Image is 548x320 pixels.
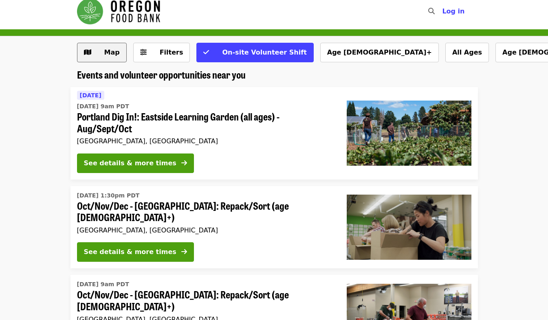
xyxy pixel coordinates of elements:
img: Portland Dig In!: Eastside Learning Garden (all ages) - Aug/Sept/Oct organized by Oregon Food Bank [347,101,471,166]
span: Map [104,48,120,56]
span: Portland Dig In!: Eastside Learning Garden (all ages) - Aug/Sept/Oct [77,111,334,134]
i: search icon [428,7,435,15]
a: See details for "Oct/Nov/Dec - Portland: Repack/Sort (age 8+)" [70,186,478,269]
button: Age [DEMOGRAPHIC_DATA]+ [320,43,439,62]
div: See details & more times [84,158,176,168]
button: Show map view [77,43,127,62]
span: Events and volunteer opportunities near you [77,67,246,81]
span: Log in [442,7,464,15]
i: sliders-h icon [140,48,147,56]
button: See details & more times [77,153,194,173]
i: map icon [84,48,91,56]
button: See details & more times [77,242,194,262]
span: Oct/Nov/Dec - [GEOGRAPHIC_DATA]: Repack/Sort (age [DEMOGRAPHIC_DATA]+) [77,200,334,224]
span: [DATE] [80,92,101,99]
input: Search [440,2,446,21]
a: See details for "Portland Dig In!: Eastside Learning Garden (all ages) - Aug/Sept/Oct" [70,87,478,180]
i: check icon [203,48,209,56]
time: [DATE] 1:30pm PDT [77,191,140,200]
div: See details & more times [84,247,176,257]
div: [GEOGRAPHIC_DATA], [GEOGRAPHIC_DATA] [77,226,334,234]
time: [DATE] 9am PDT [77,280,129,289]
i: arrow-right icon [181,159,187,167]
button: On-site Volunteer Shift [196,43,313,62]
time: [DATE] 9am PDT [77,102,129,111]
i: arrow-right icon [181,248,187,256]
div: [GEOGRAPHIC_DATA], [GEOGRAPHIC_DATA] [77,137,334,145]
span: Oct/Nov/Dec - [GEOGRAPHIC_DATA]: Repack/Sort (age [DEMOGRAPHIC_DATA]+) [77,289,334,312]
button: All Ages [445,43,489,62]
span: On-site Volunteer Shift [222,48,306,56]
button: Filters (0 selected) [133,43,190,62]
button: Log in [436,3,471,20]
span: Filters [160,48,183,56]
img: Oct/Nov/Dec - Portland: Repack/Sort (age 8+) organized by Oregon Food Bank [347,195,471,260]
